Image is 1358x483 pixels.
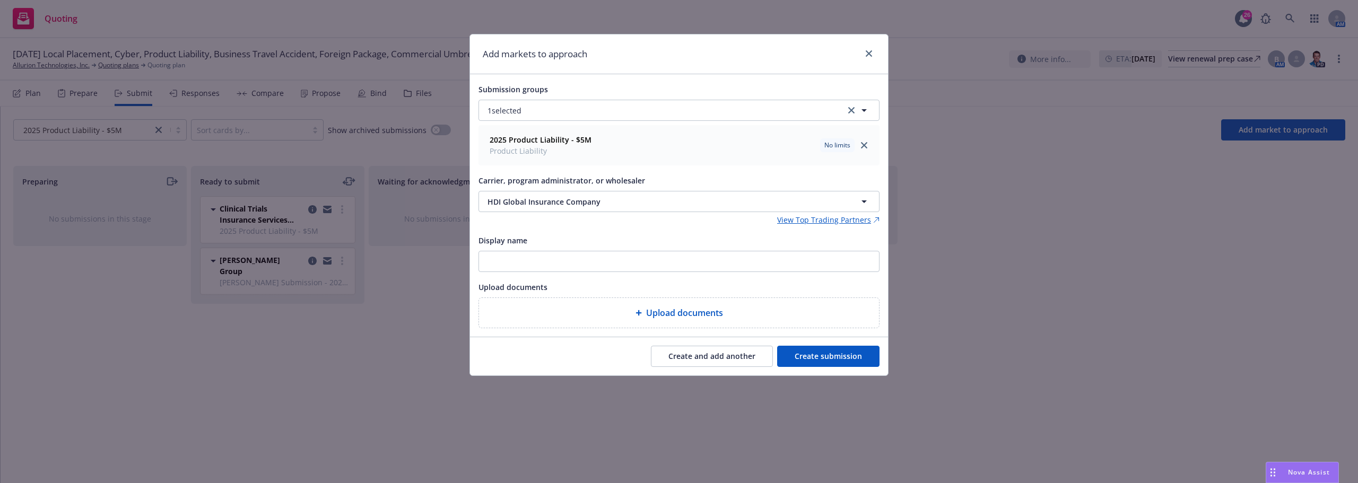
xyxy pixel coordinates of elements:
button: Nova Assist [1266,462,1339,483]
span: Upload documents [478,282,547,292]
div: Upload documents [478,297,880,328]
a: View Top Trading Partners [777,214,880,225]
span: Nova Assist [1288,468,1330,477]
button: HDI Global Insurance Company [478,191,880,212]
span: Display name [478,235,527,245]
a: close [858,139,870,152]
span: Submission groups [478,84,548,94]
a: close [863,47,875,60]
button: Create submission [777,346,880,367]
a: clear selection [845,104,858,117]
span: 1 selected [488,105,521,116]
span: Product Liability [490,145,591,156]
button: Create and add another [651,346,773,367]
strong: 2025 Product Liability - $5M [490,135,591,145]
span: No limits [824,140,850,150]
span: HDI Global Insurance Company [488,196,821,207]
span: Carrier, program administrator, or wholesaler [478,175,645,186]
div: Drag to move [1266,462,1279,482]
span: Upload documents [646,306,723,319]
button: 1selectedclear selection [478,100,880,121]
h1: Add markets to approach [483,47,587,61]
